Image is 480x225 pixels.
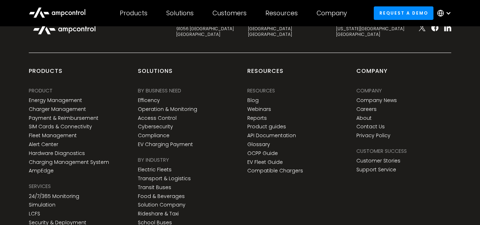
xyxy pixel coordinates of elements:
div: Company [356,67,388,81]
a: Request a demo [374,6,433,20]
a: EV Charging Payment [138,141,193,148]
div: Resources [247,87,275,95]
a: Access Control [138,115,177,121]
a: Company News [356,97,397,103]
a: Compatible Chargers [247,168,303,174]
a: Operation & Monitoring [138,106,197,112]
div: Customers [212,9,247,17]
div: SERVICES [29,182,51,190]
a: Charging Management System [29,159,109,165]
a: Customer Stories [356,158,400,164]
a: Glossary [247,141,270,148]
div: [STREET_ADDRESS] [US_STATE][GEOGRAPHIC_DATA] [GEOGRAPHIC_DATA] [336,21,404,37]
a: Energy Management [29,97,82,103]
a: Alert Center [29,141,58,148]
a: Reports [247,115,267,121]
a: About [356,115,372,121]
div: PRODUCT [29,87,53,95]
a: API Documentation [247,133,296,139]
a: Solution Company [138,202,185,208]
div: Products [120,9,147,17]
div: Solutions [166,9,194,17]
a: Transport & Logistics [138,176,191,182]
a: Rideshare & Taxi [138,211,179,217]
a: Webinars [247,106,271,112]
div: Resources [265,9,298,17]
div: BY BUSINESS NEED [138,87,181,95]
div: BY INDUSTRY [138,156,169,164]
a: 24/7/365 Monitoring [29,193,79,199]
a: Privacy Policy [356,133,390,139]
div: Wöhrmühle 2 91056 [GEOGRAPHIC_DATA] [GEOGRAPHIC_DATA] [176,21,234,37]
img: Ampcontrol Logo [29,19,100,38]
a: Payment & Reimbursement [29,115,98,121]
a: OCPP Guide [247,150,278,156]
div: Solutions [138,67,173,81]
div: [STREET_ADDRESS][PERSON_NAME] [GEOGRAPHIC_DATA] [GEOGRAPHIC_DATA] [248,21,322,37]
a: Charger Management [29,106,86,112]
div: Company [317,9,347,17]
a: EV Fleet Guide [247,159,283,165]
a: Hardware Diagnostics [29,150,85,156]
div: products [29,67,63,81]
a: Electric Fleets [138,167,172,173]
a: Fleet Management [29,133,77,139]
a: Careers [356,106,377,112]
a: SIM Cards & Connectivity [29,124,92,130]
a: Compliance [138,133,169,139]
a: Product guides [247,124,286,130]
a: Efficency [138,97,160,103]
a: Food & Beverages [138,193,185,199]
div: Resources [247,67,284,81]
div: Customer success [356,147,407,155]
a: Blog [247,97,259,103]
a: Simulation [29,202,55,208]
a: Cybersecurity [138,124,173,130]
a: AmpEdge [29,168,54,174]
a: Support Service [356,167,396,173]
a: Contact Us [356,124,385,130]
div: Company [356,87,382,95]
a: Transit Buses [138,184,171,191]
a: LCFS [29,211,40,217]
